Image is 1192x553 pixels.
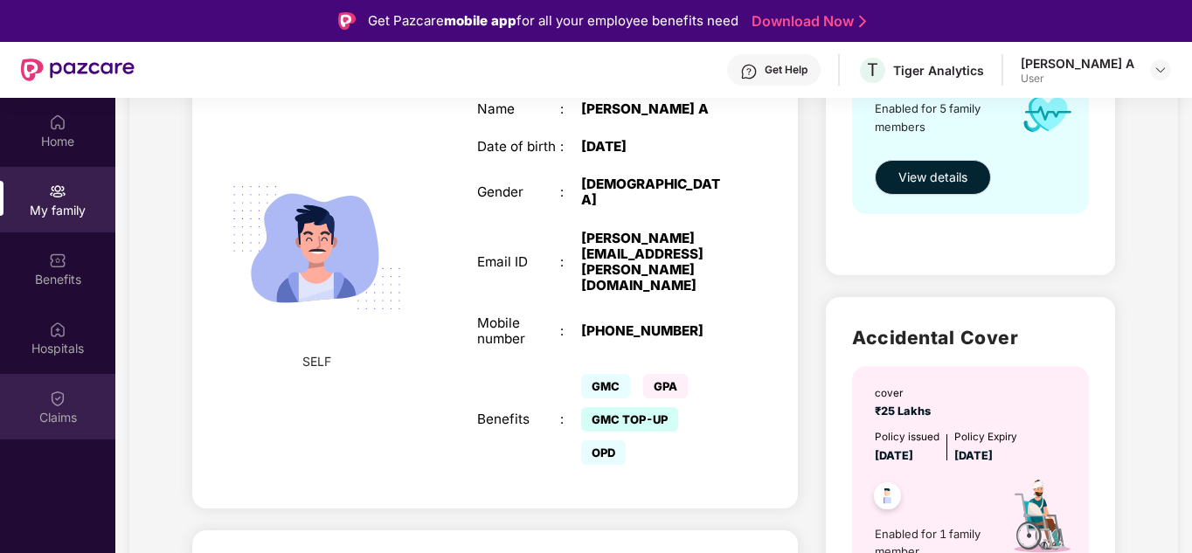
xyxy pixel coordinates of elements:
div: Mobile number [477,315,561,347]
img: svg+xml;base64,PHN2ZyBpZD0iQmVuZWZpdHMiIHhtbG5zPSJodHRwOi8vd3d3LnczLm9yZy8yMDAwL3N2ZyIgd2lkdGg9Ij... [49,252,66,269]
span: GMC TOP-UP [581,407,678,432]
div: [DATE] [581,139,727,155]
span: GMC [581,374,630,398]
div: [DEMOGRAPHIC_DATA] [581,176,727,208]
span: Enabled for 5 family members [875,100,988,135]
div: Tiger Analytics [893,62,984,79]
span: View details [898,168,967,187]
img: svg+xml;base64,PHN2ZyB4bWxucz0iaHR0cDovL3d3dy53My5vcmcvMjAwMC9zdmciIHdpZHRoPSIyMjQiIGhlaWdodD0iMT... [212,143,421,352]
div: [PERSON_NAME] A [581,101,727,117]
div: Gender [477,184,561,200]
div: Policy issued [875,429,939,446]
div: [PERSON_NAME][EMAIL_ADDRESS][PERSON_NAME][DOMAIN_NAME] [581,231,727,294]
div: : [560,101,581,117]
a: Download Now [752,12,861,31]
img: svg+xml;base64,PHN2ZyB4bWxucz0iaHR0cDovL3d3dy53My5vcmcvMjAwMC9zdmciIHdpZHRoPSI0OC45NDMiIGhlaWdodD... [866,477,909,520]
img: Stroke [859,12,866,31]
img: svg+xml;base64,PHN2ZyBpZD0iSGVscC0zMngzMiIgeG1sbnM9Imh0dHA6Ly93d3cudzMub3JnLzIwMDAvc3ZnIiB3aWR0aD... [740,63,758,80]
img: svg+xml;base64,PHN2ZyB3aWR0aD0iMjAiIGhlaWdodD0iMjAiIHZpZXdCb3g9IjAgMCAyMCAyMCIgZmlsbD0ibm9uZSIgeG... [49,183,66,200]
div: [PHONE_NUMBER] [581,323,727,339]
span: GPA [643,374,688,398]
div: Get Help [765,63,807,77]
h2: Accidental Cover [852,323,1089,352]
div: : [560,184,581,200]
span: [DATE] [875,449,913,462]
div: Benefits [477,411,561,427]
img: svg+xml;base64,PHN2ZyBpZD0iSG9zcGl0YWxzIiB4bWxucz0iaHR0cDovL3d3dy53My5vcmcvMjAwMC9zdmciIHdpZHRoPS... [49,321,66,338]
strong: mobile app [444,12,516,29]
div: Get Pazcare for all your employee benefits need [368,10,738,31]
div: Email ID [477,254,561,270]
img: svg+xml;base64,PHN2ZyBpZD0iRHJvcGRvd24tMzJ4MzIiIHhtbG5zPSJodHRwOi8vd3d3LnczLm9yZy8yMDAwL3N2ZyIgd2... [1154,63,1168,77]
img: svg+xml;base64,PHN2ZyBpZD0iSG9tZSIgeG1sbnM9Imh0dHA6Ly93d3cudzMub3JnLzIwMDAvc3ZnIiB3aWR0aD0iMjAiIG... [49,114,66,131]
span: SELF [302,352,331,371]
div: User [1021,72,1134,86]
img: svg+xml;base64,PHN2ZyBpZD0iQ2xhaW0iIHhtbG5zPSJodHRwOi8vd3d3LnczLm9yZy8yMDAwL3N2ZyIgd2lkdGg9IjIwIi... [49,390,66,407]
span: [DATE] [954,449,993,462]
div: Name [477,101,561,117]
button: View details [875,160,991,195]
div: Policy Expiry [954,429,1017,446]
div: : [560,139,581,155]
div: Date of birth [477,139,561,155]
span: OPD [581,440,626,465]
div: : [560,254,581,270]
div: [PERSON_NAME] A [1021,55,1134,72]
span: T [867,59,878,80]
span: ₹25 Lakhs [875,404,936,418]
div: : [560,323,581,339]
img: New Pazcare Logo [21,59,135,81]
div: cover [875,385,936,402]
img: Logo [338,12,356,30]
div: : [560,411,581,427]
